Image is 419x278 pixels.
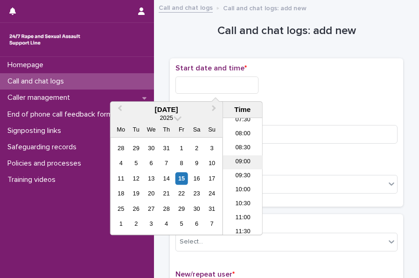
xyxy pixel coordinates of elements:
[175,157,188,170] div: Choose Friday, 8 August 2025
[113,141,219,232] div: month 2025-08
[223,225,263,239] li: 11:30
[160,123,173,136] div: Th
[223,155,263,169] li: 09:00
[208,103,223,118] button: Next Month
[223,141,263,155] li: 08:30
[160,172,173,185] div: Choose Thursday, 14 August 2025
[190,157,203,170] div: Choose Saturday, 9 August 2025
[145,218,158,230] div: Choose Wednesday, 3 September 2025
[175,218,188,230] div: Choose Friday, 5 September 2025
[115,172,127,185] div: Choose Monday, 11 August 2025
[115,218,127,230] div: Choose Monday, 1 September 2025
[115,202,127,215] div: Choose Monday, 25 August 2025
[190,123,203,136] div: Sa
[175,142,188,154] div: Choose Friday, 1 August 2025
[145,157,158,170] div: Choose Wednesday, 6 August 2025
[130,218,142,230] div: Choose Tuesday, 2 September 2025
[205,202,218,215] div: Choose Sunday, 31 August 2025
[223,2,307,13] p: Call and chat logs: add new
[130,157,142,170] div: Choose Tuesday, 5 August 2025
[7,30,82,49] img: rhQMoQhaT3yELyF149Cw
[145,172,158,185] div: Choose Wednesday, 13 August 2025
[4,77,71,86] p: Call and chat logs
[130,172,142,185] div: Choose Tuesday, 12 August 2025
[205,142,218,154] div: Choose Sunday, 3 August 2025
[159,2,213,13] a: Call and chat logs
[205,157,218,170] div: Choose Sunday, 10 August 2025
[4,110,120,119] p: End of phone call feedback form
[180,237,203,247] div: Select...
[130,142,142,154] div: Choose Tuesday, 29 July 2025
[160,188,173,200] div: Choose Thursday, 21 August 2025
[205,123,218,136] div: Su
[223,211,263,225] li: 11:00
[223,197,263,211] li: 10:30
[145,188,158,200] div: Choose Wednesday, 20 August 2025
[175,123,188,136] div: Fr
[175,64,247,72] span: Start date and time
[223,127,263,141] li: 08:00
[160,142,173,154] div: Choose Thursday, 31 July 2025
[190,188,203,200] div: Choose Saturday, 23 August 2025
[130,123,142,136] div: Tu
[160,218,173,230] div: Choose Thursday, 4 September 2025
[170,24,403,38] h1: Call and chat logs: add new
[160,157,173,170] div: Choose Thursday, 7 August 2025
[111,105,223,114] div: [DATE]
[4,93,77,102] p: Caller management
[4,126,69,135] p: Signposting links
[205,218,218,230] div: Choose Sunday, 7 September 2025
[205,172,218,185] div: Choose Sunday, 17 August 2025
[4,143,84,152] p: Safeguarding records
[130,188,142,200] div: Choose Tuesday, 19 August 2025
[145,142,158,154] div: Choose Wednesday, 30 July 2025
[190,218,203,230] div: Choose Saturday, 6 September 2025
[115,157,127,170] div: Choose Monday, 4 August 2025
[175,188,188,200] div: Choose Friday, 22 August 2025
[115,123,127,136] div: Mo
[4,159,89,168] p: Policies and processes
[175,271,235,278] span: New/repeat user
[160,202,173,215] div: Choose Thursday, 28 August 2025
[225,105,260,114] div: Time
[115,142,127,154] div: Choose Monday, 28 July 2025
[4,61,51,69] p: Homepage
[223,183,263,197] li: 10:00
[145,202,158,215] div: Choose Wednesday, 27 August 2025
[223,113,263,127] li: 07:30
[175,202,188,215] div: Choose Friday, 29 August 2025
[190,142,203,154] div: Choose Saturday, 2 August 2025
[175,172,188,185] div: Choose Friday, 15 August 2025
[190,202,203,215] div: Choose Saturday, 30 August 2025
[4,175,63,184] p: Training videos
[223,169,263,183] li: 09:30
[145,123,158,136] div: We
[112,103,126,118] button: Previous Month
[130,202,142,215] div: Choose Tuesday, 26 August 2025
[115,188,127,200] div: Choose Monday, 18 August 2025
[190,172,203,185] div: Choose Saturday, 16 August 2025
[205,188,218,200] div: Choose Sunday, 24 August 2025
[160,114,173,121] span: 2025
